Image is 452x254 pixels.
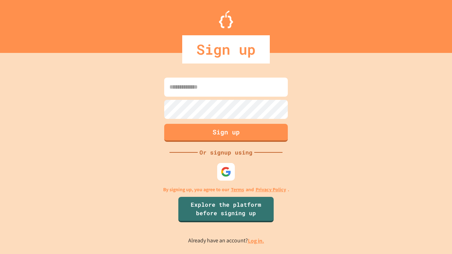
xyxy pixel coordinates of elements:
[231,186,244,193] a: Terms
[164,124,288,142] button: Sign up
[198,148,254,157] div: Or signup using
[221,167,231,177] img: google-icon.svg
[182,35,270,64] div: Sign up
[178,197,274,222] a: Explore the platform before signing up
[248,237,264,244] a: Log in.
[219,11,233,28] img: Logo.svg
[163,186,289,193] p: By signing up, you agree to our and .
[256,186,286,193] a: Privacy Policy
[188,236,264,245] p: Already have an account?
